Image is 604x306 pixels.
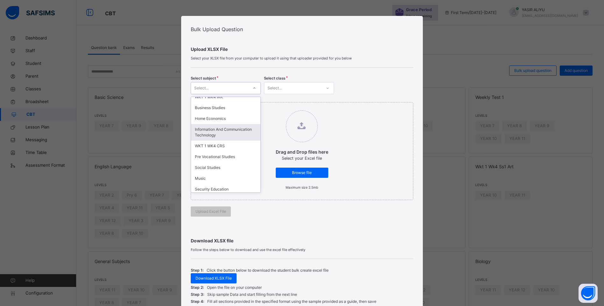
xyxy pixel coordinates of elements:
div: Pre Vocational Studies [191,151,260,162]
div: Social Studies [191,162,260,173]
span: Select your Excel file [282,156,322,161]
button: Open asap [579,284,598,303]
div: Home Economics [191,113,260,124]
span: Download XLSX file [191,237,413,244]
div: Music [191,173,260,184]
p: Fill all sections provided in the specified format using the sample provided as a guide, then save [207,299,376,304]
p: Open the file on your computer [207,285,262,290]
p: Drag and Drop files here [276,149,328,155]
div: Select... [194,82,209,94]
span: Follow the steps below to download and use the excel file effectively [191,247,413,253]
span: Upload Excel File [195,209,226,214]
div: Select... [267,82,282,94]
div: WKT 1 WK4 IRK [191,92,260,102]
div: WKT 1 WK4 CRS [191,141,260,151]
div: Business Studies [191,102,260,113]
span: Select your XLSX file from your computer to upload it using that uploader provided for you below [191,56,413,61]
span: Step 3: [191,292,204,297]
span: Step 1: [191,268,203,273]
span: Select class [264,76,285,81]
div: Security Education [191,184,260,195]
span: Download XLSX File [195,275,232,281]
div: Information And Communication Technology [191,124,260,141]
span: Bulk Upload Question [191,26,243,32]
span: Select subject [191,76,216,81]
span: Step 4: [191,299,204,304]
span: Upload XLSX File [191,46,413,52]
small: Maximum size 2.5mb [286,185,318,189]
p: Skip sample Data and start filling from the next line [207,292,297,297]
span: Browse file [281,170,323,176]
p: Click the button below to download the student bulk create excel file [207,268,329,273]
span: Step 2: [191,285,204,290]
